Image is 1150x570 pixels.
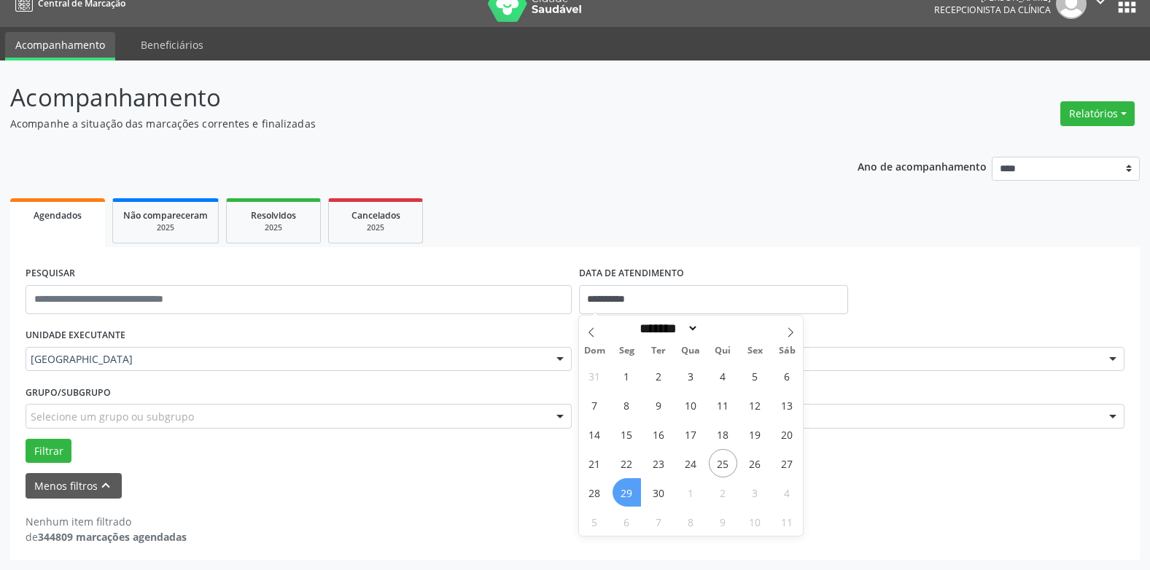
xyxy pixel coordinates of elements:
span: Qui [707,346,739,356]
span: Setembro 4, 2025 [709,362,737,390]
span: Agendados [34,209,82,222]
span: Setembro 20, 2025 [773,420,801,448]
label: UNIDADE EXECUTANTE [26,324,125,347]
span: Outubro 7, 2025 [645,507,673,536]
span: Setembro 11, 2025 [709,391,737,419]
span: Setembro 27, 2025 [773,449,801,477]
span: Outubro 6, 2025 [613,507,641,536]
span: Setembro 28, 2025 [580,478,609,507]
strong: 344809 marcações agendadas [38,530,187,544]
span: Setembro 13, 2025 [773,391,801,419]
span: Setembro 30, 2025 [645,478,673,507]
span: Ter [642,346,675,356]
span: Outubro 1, 2025 [677,478,705,507]
span: Setembro 5, 2025 [741,362,769,390]
span: Não compareceram [123,209,208,222]
input: Year [699,321,747,336]
span: Outubro 10, 2025 [741,507,769,536]
span: Setembro 22, 2025 [613,449,641,477]
span: Resolvidos [251,209,296,222]
div: de [26,529,187,544]
span: Cancelados [351,209,400,222]
button: Menos filtroskeyboard_arrow_up [26,473,122,499]
span: Setembro 21, 2025 [580,449,609,477]
span: Setembro 16, 2025 [645,420,673,448]
span: Sáb [771,346,803,356]
span: Setembro 3, 2025 [677,362,705,390]
select: Month [635,321,699,336]
p: Acompanhe a situação das marcações correntes e finalizadas [10,116,801,131]
span: Outubro 4, 2025 [773,478,801,507]
span: Setembro 2, 2025 [645,362,673,390]
span: Setembro 26, 2025 [741,449,769,477]
button: Filtrar [26,439,71,464]
span: Setembro 8, 2025 [613,391,641,419]
span: Seg [610,346,642,356]
span: Outubro 2, 2025 [709,478,737,507]
div: 2025 [237,222,310,233]
p: Acompanhamento [10,79,801,116]
p: Ano de acompanhamento [858,157,987,175]
a: Acompanhamento [5,32,115,60]
span: Outubro 3, 2025 [741,478,769,507]
span: Setembro 15, 2025 [613,420,641,448]
a: Beneficiários [131,32,214,58]
span: Setembro 23, 2025 [645,449,673,477]
span: Recepcionista da clínica [934,4,1051,16]
span: Outubro 8, 2025 [677,507,705,536]
span: Sex [739,346,771,356]
span: Setembro 9, 2025 [645,391,673,419]
button: Relatórios [1060,101,1135,126]
span: Todos os profissionais [584,352,1095,367]
span: Setembro 10, 2025 [677,391,705,419]
span: Selecione um grupo ou subgrupo [31,409,194,424]
span: Outubro 11, 2025 [773,507,801,536]
span: Setembro 17, 2025 [677,420,705,448]
span: Setembro 24, 2025 [677,449,705,477]
span: Qua [675,346,707,356]
span: Setembro 14, 2025 [580,420,609,448]
div: Nenhum item filtrado [26,514,187,529]
span: [GEOGRAPHIC_DATA] [31,352,542,367]
span: Outubro 5, 2025 [580,507,609,536]
span: Setembro 12, 2025 [741,391,769,419]
span: Outubro 9, 2025 [709,507,737,536]
span: Dom [579,346,611,356]
span: Setembro 19, 2025 [741,420,769,448]
span: Agosto 31, 2025 [580,362,609,390]
div: 2025 [123,222,208,233]
span: Setembro 25, 2025 [709,449,737,477]
label: PESQUISAR [26,262,75,285]
span: Setembro 6, 2025 [773,362,801,390]
label: Grupo/Subgrupo [26,381,111,404]
span: Setembro 7, 2025 [580,391,609,419]
label: DATA DE ATENDIMENTO [579,262,684,285]
i: keyboard_arrow_up [98,477,114,493]
div: 2025 [339,222,412,233]
span: Setembro 29, 2025 [613,478,641,507]
span: Setembro 1, 2025 [613,362,641,390]
span: Setembro 18, 2025 [709,420,737,448]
